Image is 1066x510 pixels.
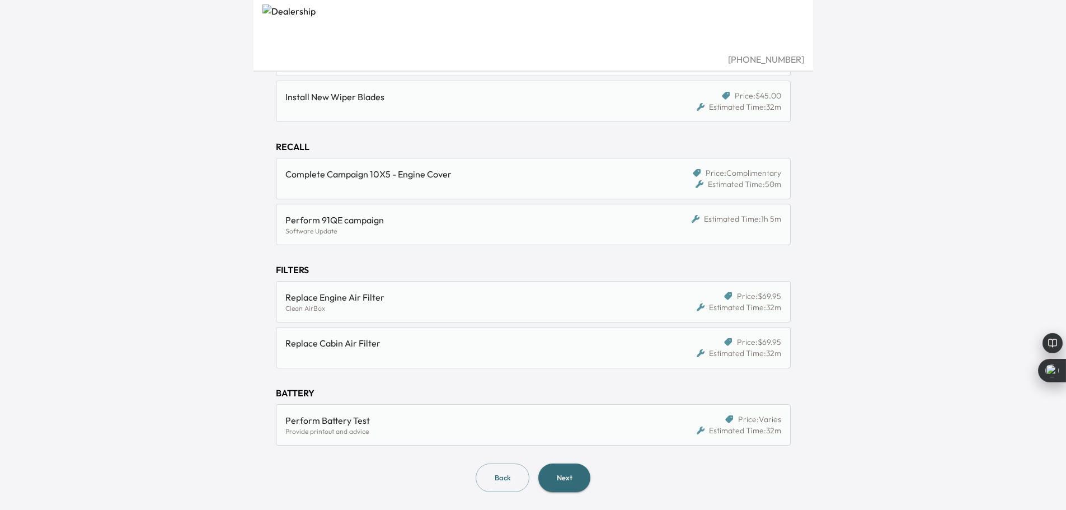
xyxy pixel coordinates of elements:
div: FILTERS [276,263,791,277]
span: Price: Complimentary [706,167,781,179]
button: Next [538,464,590,492]
div: Install New Wiper Blades [285,90,649,104]
div: BATTERY [276,386,791,400]
div: Estimated Time: 32m [697,101,781,113]
button: Back [476,464,529,492]
div: Provide printout and advice [285,427,649,436]
div: Clean AirBox [285,304,649,313]
div: Estimated Time: 50m [696,179,781,190]
div: [PHONE_NUMBER] [262,53,804,66]
div: Estimated Time: 1h 5m [692,213,781,224]
div: Complete Campaign 10X5 - Engine Cover [285,167,649,181]
span: Price: $69.95 [737,336,781,348]
div: RECALL [276,140,791,153]
div: Estimated Time: 32m [697,302,781,313]
span: Price: $69.95 [737,291,781,302]
div: Estimated Time: 32m [697,425,781,436]
div: Replace Cabin Air Filter [285,336,649,350]
div: Replace Engine Air Filter [285,291,649,304]
img: Dealership [262,4,804,53]
div: Estimated Time: 32m [697,348,781,359]
div: Perform Battery Test [285,414,649,427]
div: Software Update [285,227,649,236]
div: Perform 91QE campaign [285,213,649,227]
span: Price: Varies [738,414,781,425]
span: Price: $45.00 [735,90,781,101]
